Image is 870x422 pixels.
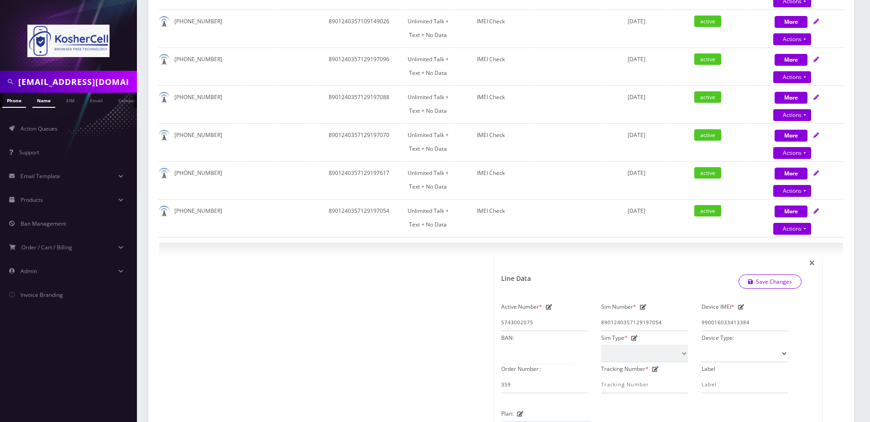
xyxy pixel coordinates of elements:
[501,331,514,345] label: BAN:
[775,206,807,217] button: More
[114,93,144,107] a: Company
[773,223,811,235] a: Actions
[21,220,66,227] span: Ban Management
[313,47,406,84] td: 8901240357129197096
[313,85,406,122] td: 8901240357129197088
[775,54,807,66] button: More
[773,71,811,83] a: Actions
[407,47,450,84] td: Unlimited Talk + Text + No Data
[21,267,37,275] span: Admin
[451,90,532,104] div: IMEI Check
[702,376,788,393] input: Label
[628,17,645,25] span: [DATE]
[601,362,649,376] label: Tracking Number
[85,93,107,107] a: Email
[702,331,734,345] label: Device Type:
[158,16,170,27] img: default.png
[158,10,240,47] td: [PHONE_NUMBER]
[32,93,55,108] a: Name
[158,161,240,198] td: [PHONE_NUMBER]
[158,85,240,122] td: [PHONE_NUMBER]
[158,199,240,236] td: [PHONE_NUMBER]
[158,54,170,65] img: default.png
[694,53,721,65] span: active
[702,362,715,376] label: Label
[313,123,406,160] td: 8901240357129197070
[501,407,514,421] label: Plan:
[601,300,636,314] label: Sim Number
[158,123,240,160] td: [PHONE_NUMBER]
[313,199,406,236] td: 8901240357129197054
[451,128,532,142] div: IMEI Check
[451,53,532,66] div: IMEI Check
[407,10,450,47] td: Unlimited Talk + Text + No Data
[21,196,43,204] span: Products
[809,255,815,270] span: ×
[501,376,587,393] input: Order Number
[313,10,406,47] td: 8901240357109149026
[601,376,687,393] input: Tracking Number
[501,314,587,331] input: Active Number
[158,206,170,217] img: default.png
[158,168,170,179] img: default.png
[62,93,79,107] a: SIM
[21,125,58,132] span: Action Queues
[501,362,541,376] label: Order Number :
[628,169,645,177] span: [DATE]
[21,243,72,251] span: Order / Cart / Billing
[158,92,170,103] img: default.png
[628,131,645,139] span: [DATE]
[694,205,721,216] span: active
[19,148,39,156] span: Support
[694,129,721,141] span: active
[407,85,450,122] td: Unlimited Talk + Text + No Data
[628,207,645,215] span: [DATE]
[628,93,645,101] span: [DATE]
[775,130,807,142] button: More
[407,199,450,236] td: Unlimited Talk + Text + No Data
[702,300,734,314] label: Device IMEI
[451,15,532,28] div: IMEI Check
[739,274,802,289] a: Save Changes
[501,275,531,283] h1: Line Data
[601,314,687,331] input: Sim Number
[773,185,811,197] a: Actions
[18,73,135,90] input: Search in Company
[451,204,532,218] div: IMEI Check
[694,91,721,103] span: active
[739,275,802,289] button: Save Changes
[628,55,645,63] span: [DATE]
[313,161,406,198] td: 8901240357129197617
[775,16,807,28] button: More
[21,172,60,180] span: Email Template
[773,109,811,121] a: Actions
[407,161,450,198] td: Unlimited Talk + Text + No Data
[775,92,807,104] button: More
[407,123,450,160] td: Unlimited Talk + Text + No Data
[694,16,721,27] span: active
[27,25,110,57] img: KosherCell
[501,300,542,314] label: Active Number
[21,291,63,299] span: Invoice Branding
[158,47,240,84] td: [PHONE_NUMBER]
[694,167,721,179] span: active
[775,168,807,179] button: More
[2,93,26,108] a: Phone
[773,147,811,159] a: Actions
[451,166,532,180] div: IMEI Check
[158,130,170,141] img: default.png
[601,331,628,345] label: Sim Type
[773,33,811,45] a: Actions
[702,314,788,331] input: IMEI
